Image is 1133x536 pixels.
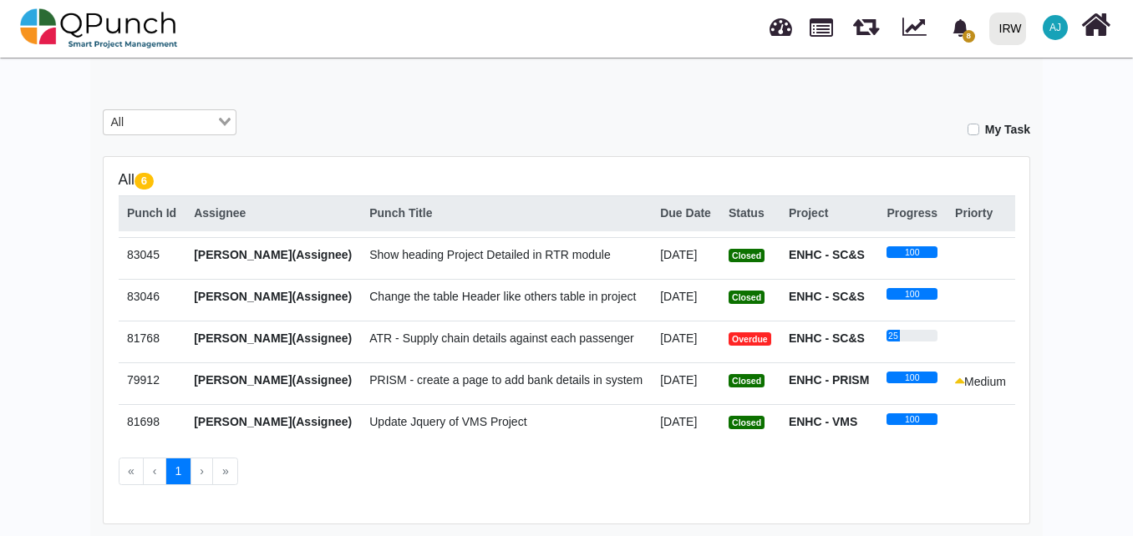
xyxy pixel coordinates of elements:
td: [DATE] [652,404,720,446]
span: 79912 [127,373,160,387]
span: All [107,114,128,132]
span: Closed [729,374,765,387]
label: My Task [985,121,1030,139]
div: Punch Id [127,205,176,222]
span: 83046 [127,290,160,303]
div: 100 [887,288,937,300]
span: [PERSON_NAME](Assignee) [194,248,352,261]
div: IRW [999,14,1022,43]
span: Show heading Project Detailed in RTR module [369,248,610,261]
div: Project [789,205,869,222]
td: [DATE] [652,362,720,404]
div: Due Date [660,205,711,222]
h5: All [119,171,1015,189]
span: Change the table Header like others table in project [369,290,636,303]
td: [DATE] [652,321,720,362]
div: Notification [946,13,975,43]
strong: ENHC - SC&S [789,331,865,345]
div: Progress [887,205,937,222]
span: Abdullah Jahangir [1043,15,1068,40]
a: bell fill8 [942,1,983,53]
span: AJ [1049,23,1061,33]
a: IRW [982,1,1033,56]
div: Punch Title [369,205,643,222]
span: 83045 [127,248,160,261]
span: [PERSON_NAME](Assignee) [194,290,352,303]
span: Dashboard [770,10,792,35]
td: [DATE] [652,237,720,279]
span: Overdue [729,332,771,346]
td: Medium [947,362,1015,404]
i: Home [1081,9,1110,41]
span: Update Jquery of VMS Project [369,415,526,428]
button: Go to page 1 [165,458,191,486]
span: Releases [853,8,879,36]
img: qpunch-sp.fa6292f.png [20,3,178,53]
span: 6 [135,173,154,190]
span: 81698 [127,415,160,428]
td: [DATE] [652,279,720,321]
a: AJ [1033,1,1078,54]
strong: ENHC - SC&S [789,248,865,261]
div: Dynamic Report [894,1,942,56]
span: 8 [963,30,975,43]
span: Closed [729,291,765,304]
div: Assignee [194,205,352,222]
ul: Pagination [119,458,1015,486]
input: Search for option [130,114,215,132]
strong: ENHC - VMS [789,415,857,428]
span: [PERSON_NAME](Assignee) [194,415,352,428]
strong: ENHC - PRISM [789,373,869,387]
div: Status [729,205,771,222]
span: Projects [810,11,833,37]
span: Closed [729,249,765,262]
div: Search for option [103,109,236,136]
span: [PERSON_NAME](Assignee) [194,373,352,387]
div: 25 [887,330,899,341]
strong: ENHC - SC&S [789,290,865,303]
svg: bell fill [952,19,969,37]
span: PRISM - create a page to add bank details in system [369,373,643,387]
span: 81768 [127,331,160,345]
div: 100 [887,372,937,383]
div: 100 [887,413,937,425]
div: 100 [887,246,937,258]
span: Closed [729,416,765,429]
div: Priorty [955,205,1006,222]
span: ATR - Supply chain details against each passenger [369,331,633,345]
span: [PERSON_NAME](Assignee) [194,331,352,345]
